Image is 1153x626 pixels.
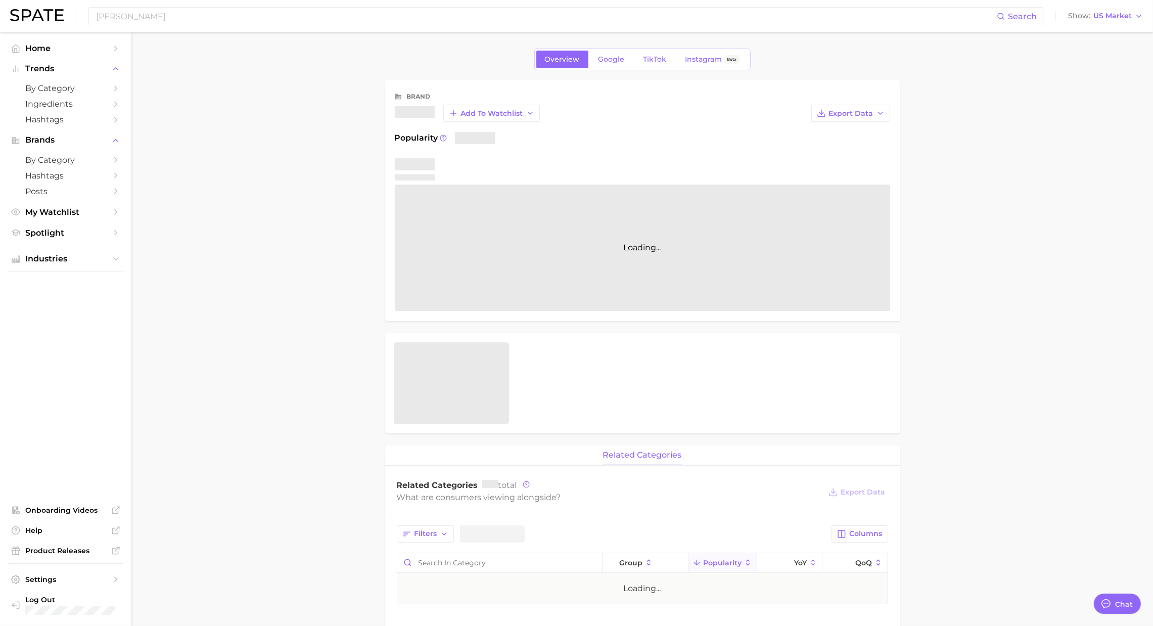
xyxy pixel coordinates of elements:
span: Brands [25,136,106,145]
a: My Watchlist [8,204,123,220]
a: Spotlight [8,225,123,241]
span: Industries [25,254,106,263]
span: Show [1068,13,1090,19]
a: Help [8,523,123,538]
a: InstagramBeta [677,51,749,68]
span: Ingredients [25,99,106,109]
span: Google [598,55,625,64]
span: Search [1008,12,1037,21]
a: Hashtags [8,168,123,184]
span: by Category [25,83,106,93]
a: Overview [536,51,588,68]
button: Brands [8,132,123,148]
img: SPATE [10,9,64,21]
div: Loading... [624,583,661,595]
div: What are consumers viewing alongside ? [397,490,821,504]
a: by Category [8,80,123,96]
button: Export Data [826,485,888,499]
span: Onboarding Videos [25,506,106,515]
a: Google [590,51,633,68]
span: Home [25,43,106,53]
a: Hashtags [8,112,123,127]
button: Industries [8,251,123,266]
a: Ingredients [8,96,123,112]
span: Beta [727,55,737,64]
span: QoQ [855,559,872,567]
button: Filters [397,525,454,543]
span: Spotlight [25,228,106,238]
span: Popularity [395,132,438,144]
span: Product Releases [25,546,106,555]
span: My Watchlist [25,207,106,217]
button: group [603,553,688,573]
button: Add to Watchlist [443,105,540,122]
a: Log out. Currently logged in with e-mail jdurbin@soldejaneiro.com. [8,592,123,618]
span: US Market [1093,13,1132,19]
span: Columns [850,529,883,538]
input: Search here for a brand, industry, or ingredient [95,8,997,25]
a: Home [8,40,123,56]
button: Popularity [688,553,757,573]
span: Add to Watchlist [461,109,523,118]
a: by Category [8,152,123,168]
a: Product Releases [8,543,123,558]
span: by Category [25,155,106,165]
span: related categories [603,451,682,460]
span: Log Out [25,595,118,604]
button: Trends [8,61,123,76]
span: Help [25,526,106,535]
button: QoQ [822,553,887,573]
span: total [482,480,517,490]
button: Columns [832,525,888,543]
span: Trends [25,64,106,73]
a: Onboarding Videos [8,503,123,518]
div: Loading... [395,185,890,311]
span: Related Categories [397,480,478,490]
span: Settings [25,575,106,584]
span: Export Data [841,488,886,497]
span: Export Data [829,109,873,118]
span: Posts [25,187,106,196]
div: brand [407,91,431,103]
span: group [619,559,642,567]
a: TikTok [635,51,675,68]
span: TikTok [643,55,667,64]
span: Hashtags [25,115,106,124]
button: ShowUS Market [1066,10,1145,23]
button: YoY [757,553,822,573]
a: Settings [8,572,123,587]
input: Search in category [397,553,602,572]
a: Posts [8,184,123,199]
button: Export Data [811,105,890,122]
span: Hashtags [25,171,106,181]
span: YoY [794,559,807,567]
span: Overview [545,55,580,64]
span: Instagram [685,55,722,64]
span: Popularity [703,559,742,567]
span: Filters [414,529,437,538]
